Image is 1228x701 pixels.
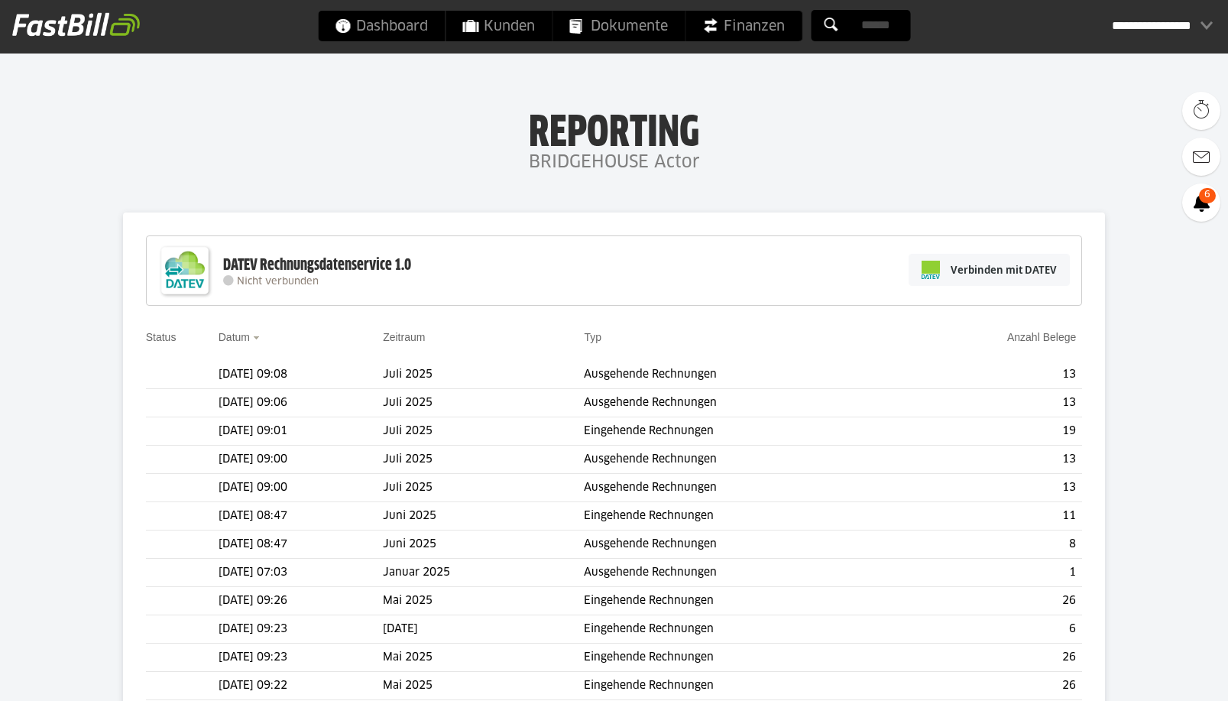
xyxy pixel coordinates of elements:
[219,474,383,502] td: [DATE] 09:00
[219,615,383,644] td: [DATE] 09:23
[902,559,1082,587] td: 1
[383,559,584,587] td: Januar 2025
[318,11,445,41] a: Dashboard
[146,331,177,343] a: Status
[902,531,1082,559] td: 8
[902,587,1082,615] td: 26
[219,502,383,531] td: [DATE] 08:47
[383,672,584,700] td: Mai 2025
[383,389,584,417] td: Juli 2025
[219,531,383,559] td: [DATE] 08:47
[237,277,319,287] span: Nicht verbunden
[902,361,1082,389] td: 13
[383,446,584,474] td: Juli 2025
[584,446,902,474] td: Ausgehende Rechnungen
[902,446,1082,474] td: 13
[219,587,383,615] td: [DATE] 09:26
[569,11,668,41] span: Dokumente
[702,11,785,41] span: Finanzen
[584,361,902,389] td: Ausgehende Rechnungen
[584,474,902,502] td: Ausgehende Rechnungen
[383,474,584,502] td: Juli 2025
[383,644,584,672] td: Mai 2025
[902,502,1082,531] td: 11
[922,261,940,279] img: pi-datev-logo-farbig-24.svg
[219,672,383,700] td: [DATE] 09:22
[1007,331,1076,343] a: Anzahl Belege
[219,446,383,474] td: [DATE] 09:00
[383,587,584,615] td: Mai 2025
[383,331,425,343] a: Zeitraum
[219,417,383,446] td: [DATE] 09:01
[383,502,584,531] td: Juni 2025
[552,11,685,41] a: Dokumente
[446,11,552,41] a: Kunden
[383,531,584,559] td: Juni 2025
[584,331,601,343] a: Typ
[219,331,250,343] a: Datum
[1182,183,1220,222] a: 6
[584,502,902,531] td: Eingehende Rechnungen
[584,644,902,672] td: Eingehende Rechnungen
[584,559,902,587] td: Ausgehende Rechnungen
[153,108,1075,148] h1: Reporting
[902,417,1082,446] td: 19
[902,474,1082,502] td: 13
[909,254,1070,286] a: Verbinden mit DATEV
[154,240,215,301] img: DATEV-Datenservice Logo
[1110,655,1213,693] iframe: Öffnet ein Widget, in dem Sie weitere Informationen finden
[223,255,411,275] div: DATEV Rechnungsdatenservice 1.0
[584,587,902,615] td: Eingehende Rechnungen
[902,615,1082,644] td: 6
[383,615,584,644] td: [DATE]
[219,361,383,389] td: [DATE] 09:08
[584,417,902,446] td: Eingehende Rechnungen
[12,12,140,37] img: fastbill_logo_white.png
[383,417,584,446] td: Juli 2025
[383,361,584,389] td: Juli 2025
[253,336,263,339] img: sort_desc.gif
[951,262,1057,277] span: Verbinden mit DATEV
[219,389,383,417] td: [DATE] 09:06
[685,11,802,41] a: Finanzen
[902,644,1082,672] td: 26
[584,672,902,700] td: Eingehende Rechnungen
[902,672,1082,700] td: 26
[584,389,902,417] td: Ausgehende Rechnungen
[1199,188,1216,203] span: 6
[335,11,428,41] span: Dashboard
[584,531,902,559] td: Ausgehende Rechnungen
[902,389,1082,417] td: 13
[219,559,383,587] td: [DATE] 07:03
[462,11,535,41] span: Kunden
[584,615,902,644] td: Eingehende Rechnungen
[219,644,383,672] td: [DATE] 09:23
